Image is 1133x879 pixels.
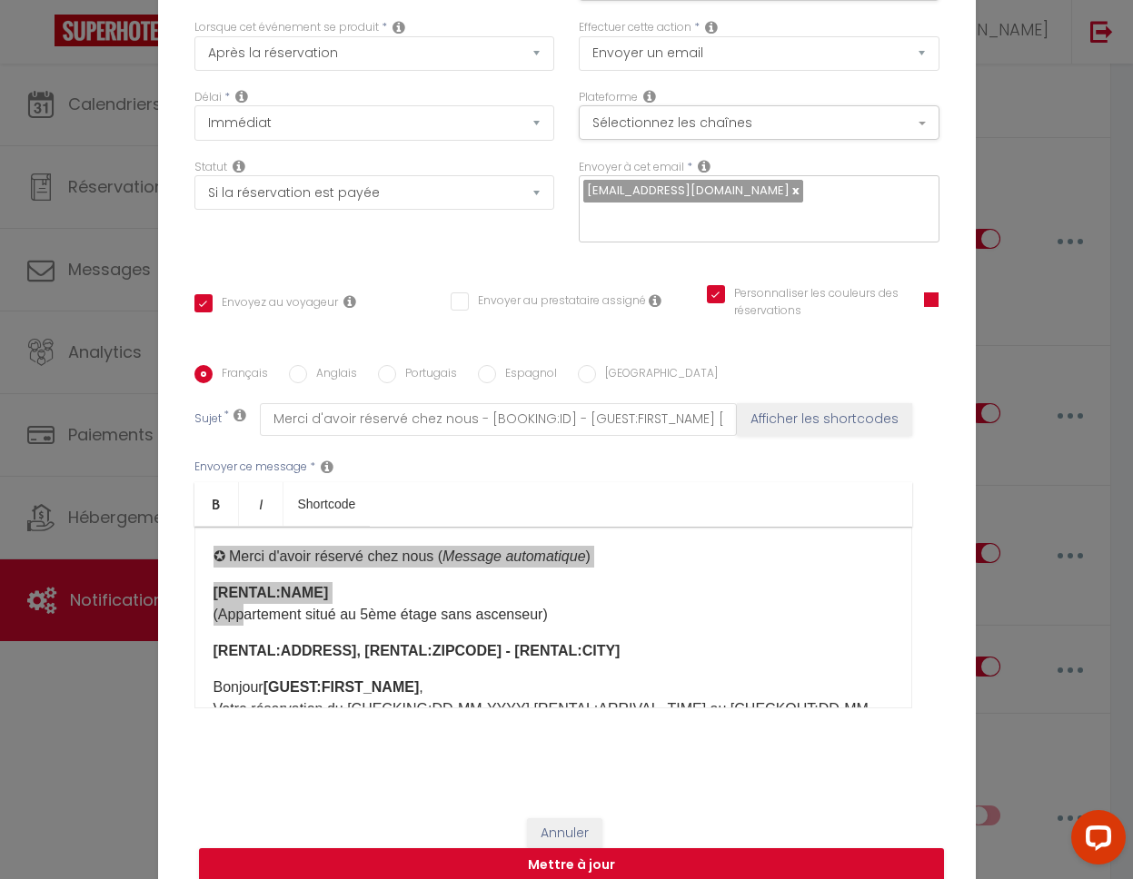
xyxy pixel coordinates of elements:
button: Sélectionnez les chaînes [579,105,939,140]
i: Message [321,459,333,474]
em: Message automatique [442,548,585,564]
i: Subject [234,408,246,422]
label: Français [213,365,268,385]
b: [GUEST:FIRST_NAME] [263,679,420,695]
label: Plateforme [579,89,638,106]
span: [EMAIL_ADDRESS][DOMAIN_NAME] [587,182,790,199]
label: Envoyer ce message [194,459,307,476]
button: Afficher les shortcodes [737,403,912,436]
i: Booking status [233,159,245,173]
label: Effectuer cette action [579,19,691,36]
i: Envoyer au prestataire si il est assigné [649,293,661,308]
p: ✪ Merci d'avoir réservé chez nous ( ) [214,546,893,568]
i: Action Type [705,20,718,35]
i: Recipient [698,159,711,173]
label: Espagnol [496,365,557,385]
label: Anglais [307,365,357,385]
label: Envoyez au voyageur [213,294,338,314]
a: Bold [194,482,239,526]
label: Lorsque cet événement se produit [194,19,379,36]
label: Envoyer à cet email [579,159,684,176]
button: Annuler [527,818,602,849]
label: Statut [194,159,227,176]
label: Sujet [194,410,222,430]
i: Action Time [235,89,248,104]
p: Bonjour , Votre réservation du [CHECKING:DD-MM-YYYY] [RENTAL:ARRIVAL_TIME] au [CHECKOUT:DD-MM-YYY... [214,677,893,764]
i: Envoyer au voyageur [343,294,356,309]
iframe: LiveChat chat widget [1057,803,1133,879]
label: [GEOGRAPHIC_DATA] [596,365,718,385]
label: Portugais [396,365,457,385]
a: Italic [239,482,283,526]
i: Action Channel [643,89,656,104]
label: Délai [194,89,222,106]
i: Event Occur [393,20,405,35]
b: [RENTAL:NAME] [214,585,329,600]
p: (Appartement situé au 5ème étage sans ascenseur) [214,582,893,626]
a: Shortcode [283,482,371,526]
strong: [RENTAL:ADDRESS], [RENTAL:ZIPCODE] - [RENTAL:CITY] [214,643,621,658]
